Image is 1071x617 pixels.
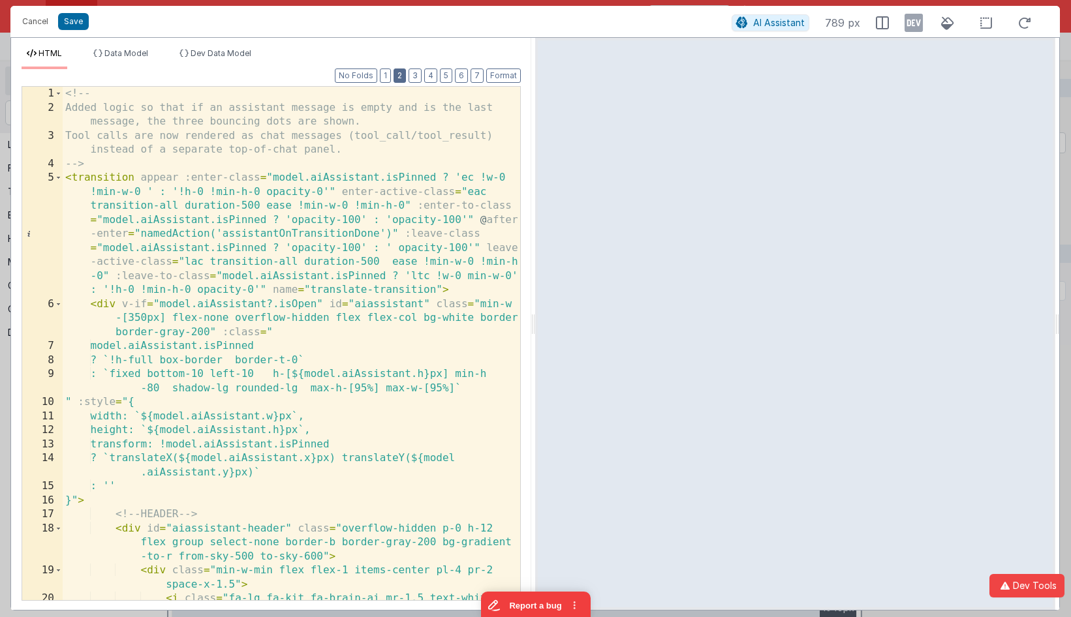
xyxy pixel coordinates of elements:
[989,574,1064,597] button: Dev Tools
[394,68,406,83] button: 2
[22,438,63,452] div: 13
[104,48,148,58] span: Data Model
[22,522,63,564] div: 18
[191,48,251,58] span: Dev Data Model
[22,101,63,129] div: 2
[22,410,63,424] div: 11
[732,14,809,31] button: AI Assistant
[455,68,468,83] button: 6
[753,17,805,28] span: AI Assistant
[22,451,63,479] div: 14
[22,423,63,438] div: 12
[440,68,452,83] button: 5
[16,12,55,31] button: Cancel
[22,157,63,172] div: 4
[22,171,63,297] div: 5
[22,395,63,410] div: 10
[22,494,63,508] div: 16
[22,129,63,157] div: 3
[335,68,377,83] button: No Folds
[424,68,437,83] button: 4
[39,48,62,58] span: HTML
[58,13,89,30] button: Save
[486,68,521,83] button: Format
[22,479,63,494] div: 15
[825,15,860,31] span: 789 px
[22,354,63,368] div: 8
[22,339,63,354] div: 7
[471,68,484,83] button: 7
[409,68,422,83] button: 3
[22,367,63,395] div: 9
[22,297,63,340] div: 6
[22,87,63,101] div: 1
[380,68,391,83] button: 1
[22,507,63,522] div: 17
[22,564,63,592] div: 19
